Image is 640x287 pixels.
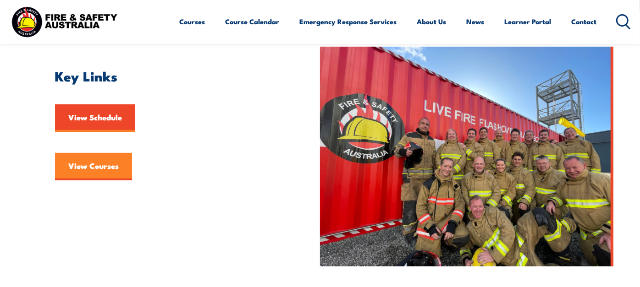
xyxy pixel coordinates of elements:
[300,11,397,32] a: Emergency Response Services
[505,11,552,32] a: Learner Portal
[226,11,280,32] a: Course Calendar
[572,11,597,32] a: Contact
[180,11,205,32] a: Courses
[320,47,613,266] img: FSA People – Team photo aug 2023
[55,153,132,180] a: View Courses
[467,11,485,32] a: News
[55,70,306,81] h2: Key Links
[417,11,447,32] a: About Us
[55,104,135,132] a: View Schedule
